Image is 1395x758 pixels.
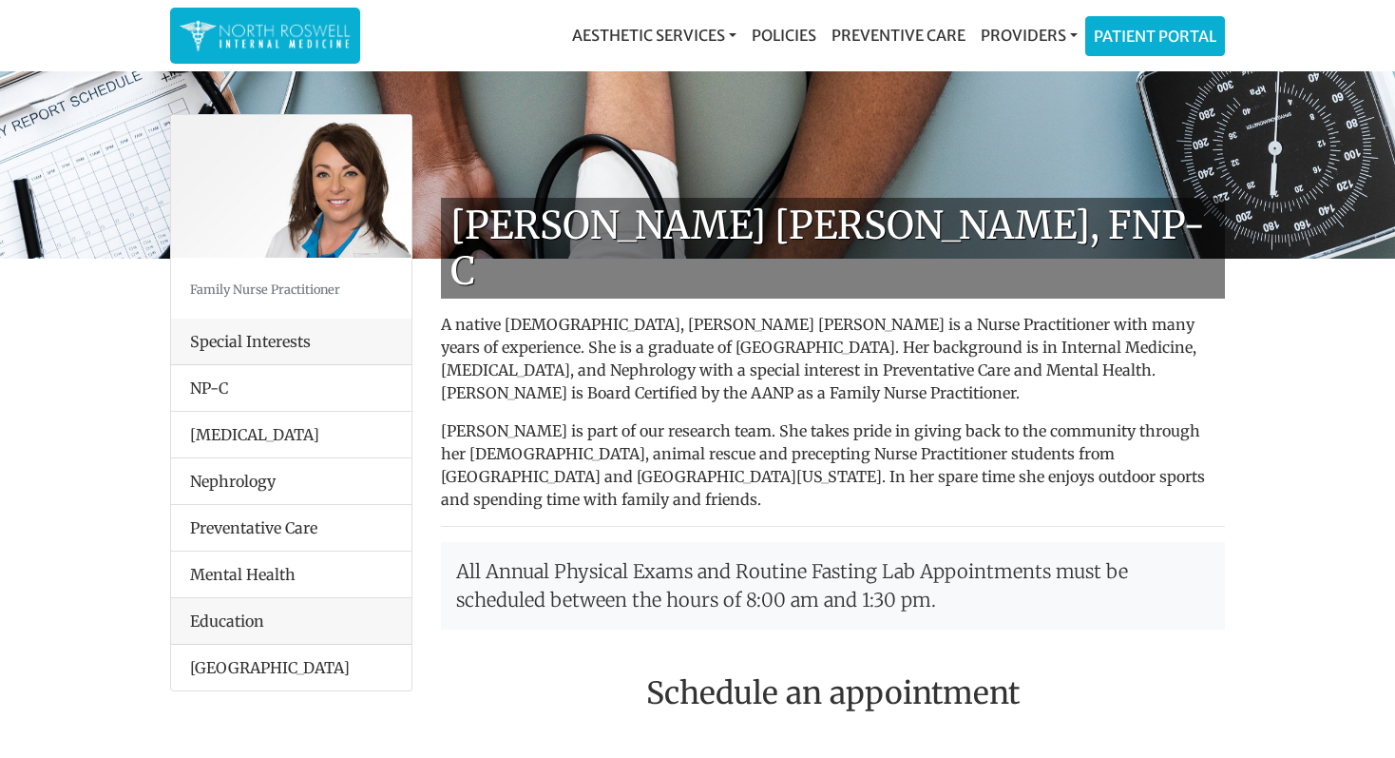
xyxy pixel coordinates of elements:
li: [GEOGRAPHIC_DATA] [171,645,411,690]
img: North Roswell Internal Medicine [180,17,351,54]
li: [MEDICAL_DATA] [171,411,411,458]
a: Aesthetic Services [564,16,744,54]
li: NP-C [171,365,411,412]
small: Family Nurse Practitioner [190,282,340,297]
a: Preventive Care [824,16,973,54]
h2: Schedule an appointment [441,675,1225,711]
p: [PERSON_NAME] is part of our research team. She takes pride in giving back to the community throu... [441,419,1225,511]
div: Special Interests [171,319,411,365]
h1: [PERSON_NAME] [PERSON_NAME], FNP-C [441,198,1225,299]
li: Nephrology [171,457,411,505]
div: Education [171,598,411,645]
li: Preventative Care [171,504,411,552]
a: Patient Portal [1086,17,1224,55]
a: Providers [973,16,1085,54]
p: A native [DEMOGRAPHIC_DATA], [PERSON_NAME] [PERSON_NAME] is a Nurse Practitioner with many years ... [441,313,1225,404]
li: Mental Health [171,551,411,598]
img: Keela Weeks Leger, FNP-C [171,115,411,258]
a: Policies [744,16,824,54]
p: All Annual Physical Exams and Routine Fasting Lab Appointments must be scheduled between the hour... [441,542,1225,630]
